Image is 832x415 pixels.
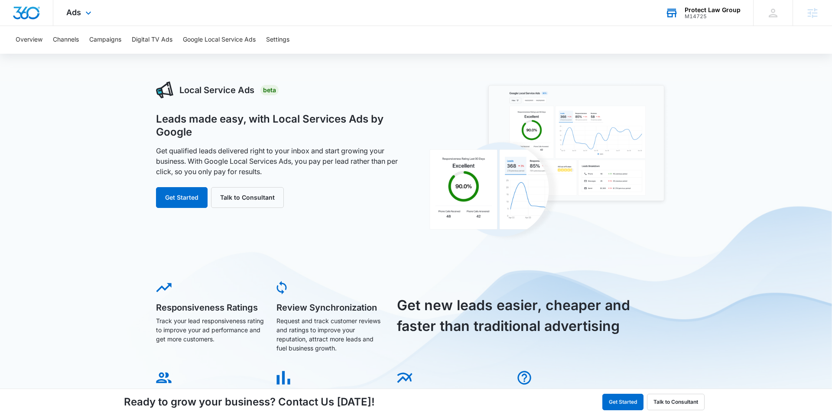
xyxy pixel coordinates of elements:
[266,26,289,54] button: Settings
[647,394,705,410] button: Talk to Consultant
[183,26,256,54] button: Google Local Service Ads
[156,303,264,312] h5: Responsiveness Ratings
[276,316,385,353] p: Request and track customer reviews and ratings to improve your reputation, attract more leads and...
[89,26,121,54] button: Campaigns
[124,394,375,410] h4: Ready to grow your business? Contact Us [DATE]!
[53,26,79,54] button: Channels
[156,113,406,139] h1: Leads made easy, with Local Services Ads by Google
[276,303,385,312] h5: Review Synchronization
[397,295,640,337] h3: Get new leads easier, cheaper and faster than traditional advertising
[156,316,264,344] p: Track your lead responsiveness rating to improve your ad performance and get more customers.
[211,187,284,208] button: Talk to Consultant
[156,187,208,208] button: Get Started
[16,26,42,54] button: Overview
[132,26,172,54] button: Digital TV Ads
[66,8,81,17] span: Ads
[156,146,406,177] p: Get qualified leads delivered right to your inbox and start growing your business. With Google Lo...
[685,13,741,19] div: account id
[602,394,643,410] button: Get Started
[685,6,741,13] div: account name
[179,84,254,97] h3: Local Service Ads
[260,85,279,95] div: Beta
